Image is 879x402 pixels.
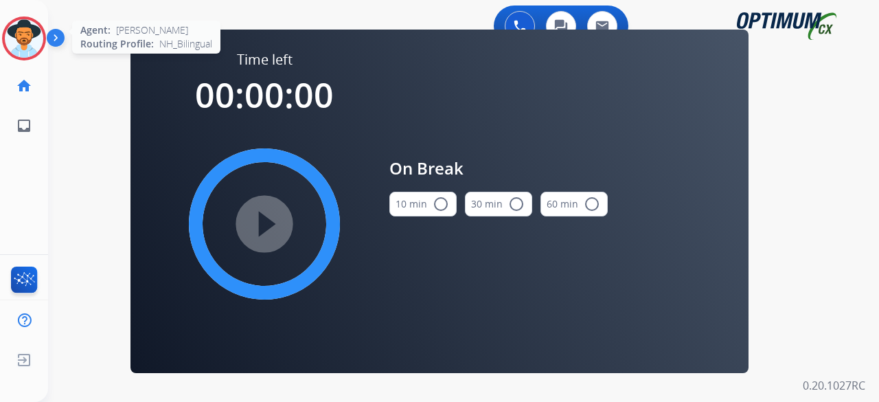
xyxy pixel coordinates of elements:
span: Routing Profile: [80,37,154,51]
mat-icon: home [16,78,32,94]
img: avatar [5,19,43,58]
mat-icon: radio_button_unchecked [584,196,600,212]
mat-icon: radio_button_unchecked [508,196,525,212]
span: 00:00:00 [195,71,334,118]
button: 30 min [465,192,532,216]
button: 60 min [540,192,608,216]
mat-icon: inbox [16,118,32,134]
button: 10 min [389,192,457,216]
span: On Break [389,156,608,181]
span: [PERSON_NAME] [116,23,188,37]
p: 0.20.1027RC [803,377,865,394]
span: Time left [237,50,293,69]
mat-icon: radio_button_unchecked [433,196,449,212]
span: Agent: [80,23,111,37]
span: NH_Bilingual [159,37,212,51]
